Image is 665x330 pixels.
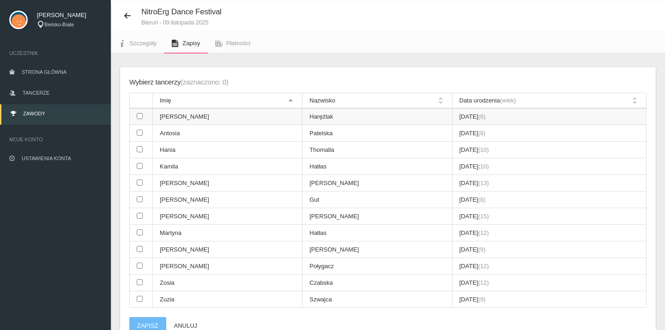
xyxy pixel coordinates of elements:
td: Patelska [302,125,452,142]
td: [PERSON_NAME] [153,241,302,258]
span: (zaznaczono: 0) [181,78,228,86]
td: Kamila [153,158,302,175]
td: [DATE] [452,108,647,125]
td: [PERSON_NAME] [302,175,452,192]
td: Antosia [153,125,302,142]
td: [PERSON_NAME] [153,258,302,275]
span: (12) [478,229,489,236]
td: [DATE] [452,175,647,192]
td: Hania [153,142,302,158]
span: Tancerze [23,90,49,96]
span: (8) [478,113,485,120]
td: Hatłas [302,225,452,241]
td: Thomalla [302,142,452,158]
span: Płatności [226,40,251,47]
td: [DATE] [452,241,647,258]
span: Zawody [23,111,45,116]
a: Płatności [208,33,258,54]
small: Bieruń - 09 listopada 2025 [141,19,222,25]
td: [DATE] [452,192,647,208]
td: [DATE] [452,125,647,142]
span: (10) [478,163,489,170]
td: [PERSON_NAME] [153,175,302,192]
span: (13) [478,180,489,186]
span: NitroErg Dance Festival [141,7,222,16]
span: Zapisy [182,40,200,47]
th: Imię [153,93,302,108]
td: Gut [302,192,452,208]
td: Harężlak [302,108,452,125]
th: Nazwisko [302,93,452,108]
td: Hatłas [302,158,452,175]
span: (12) [478,263,489,270]
span: (12) [478,279,489,286]
td: [PERSON_NAME] [153,108,302,125]
span: (9) [478,246,485,253]
td: [DATE] [452,158,647,175]
th: Data urodzenia [452,93,647,108]
span: (15) [478,213,489,220]
td: Szwajca [302,291,452,308]
span: (10) [478,146,489,153]
span: Szczegóły [129,40,157,47]
img: svg [9,11,28,29]
td: Połygacz [302,258,452,275]
span: (9) [478,296,485,303]
td: [PERSON_NAME] [302,208,452,225]
span: Moje konto [9,135,102,144]
a: Szczegóły [111,33,164,54]
td: Zosia [153,275,302,291]
td: [PERSON_NAME] [153,208,302,225]
td: [DATE] [452,142,647,158]
td: [DATE] [452,258,647,275]
td: [PERSON_NAME] [302,241,452,258]
span: Ustawienia konta [22,156,71,161]
td: Zuzia [153,291,302,308]
td: [DATE] [452,225,647,241]
span: (8) [478,196,485,203]
span: Uczestnik [9,48,102,58]
td: [DATE] [452,208,647,225]
span: (wiek) [500,97,516,104]
td: [PERSON_NAME] [153,192,302,208]
span: Strona główna [22,69,66,75]
div: Bielsko-Biała [37,21,102,29]
td: Martyna [153,225,302,241]
a: Zapisy [164,33,207,54]
span: (8) [478,130,485,137]
td: [DATE] [452,275,647,291]
div: Wybierz tancerzy [129,77,229,88]
td: [DATE] [452,291,647,308]
span: [PERSON_NAME] [37,11,102,20]
td: Czabska [302,275,452,291]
